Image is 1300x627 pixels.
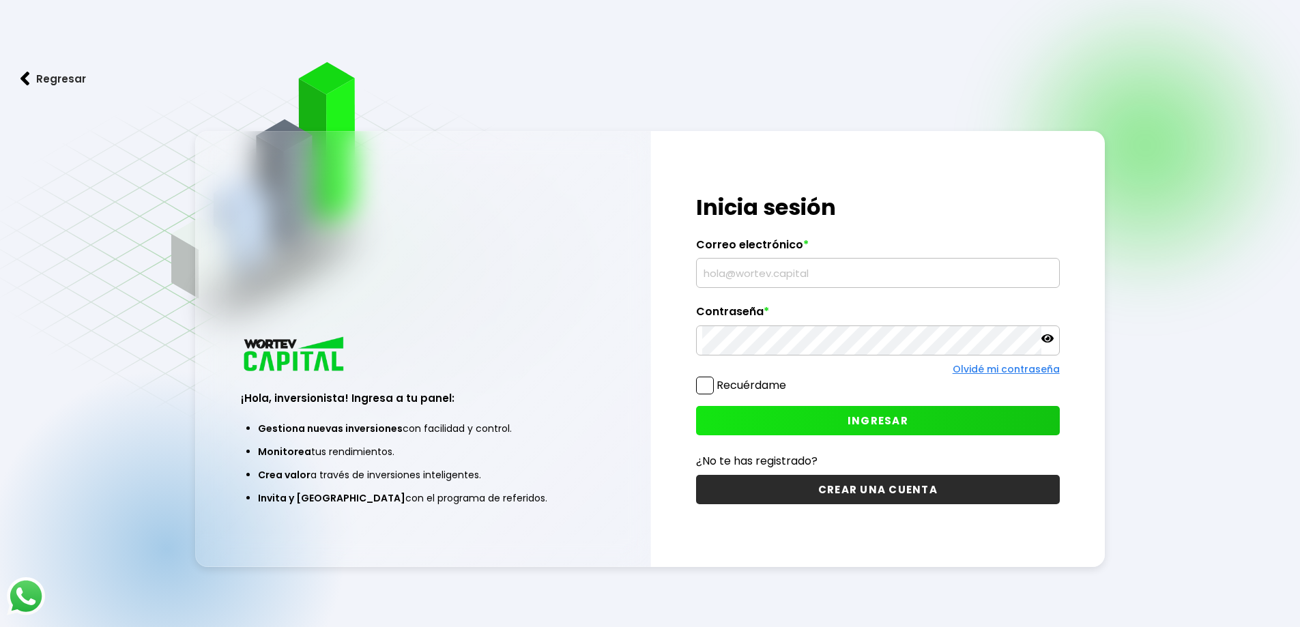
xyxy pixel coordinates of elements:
li: con el programa de referidos. [258,486,588,510]
label: Contraseña [696,305,1060,325]
label: Recuérdame [717,377,786,393]
img: flecha izquierda [20,72,30,86]
img: logos_whatsapp-icon.242b2217.svg [7,577,45,615]
input: hola@wortev.capital [702,259,1054,287]
span: Crea valor [258,468,310,482]
p: ¿No te has registrado? [696,452,1060,469]
h1: Inicia sesión [696,191,1060,224]
h3: ¡Hola, inversionista! Ingresa a tu panel: [241,390,605,406]
a: Olvidé mi contraseña [953,362,1060,376]
button: CREAR UNA CUENTA [696,475,1060,504]
span: Gestiona nuevas inversiones [258,422,403,435]
li: a través de inversiones inteligentes. [258,463,588,486]
span: Invita y [GEOGRAPHIC_DATA] [258,491,405,505]
a: ¿No te has registrado?CREAR UNA CUENTA [696,452,1060,504]
img: logo_wortev_capital [241,335,349,375]
span: Monitorea [258,445,311,458]
span: INGRESAR [848,413,908,428]
li: tus rendimientos. [258,440,588,463]
button: INGRESAR [696,406,1060,435]
li: con facilidad y control. [258,417,588,440]
label: Correo electrónico [696,238,1060,259]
